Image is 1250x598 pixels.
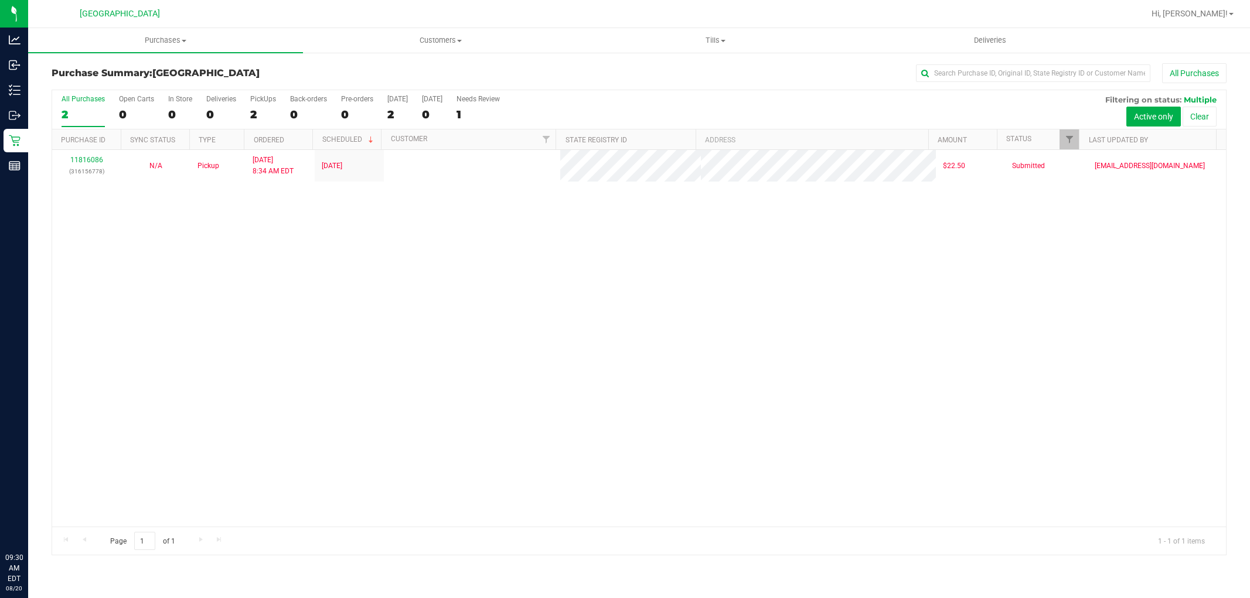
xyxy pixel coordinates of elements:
inline-svg: Reports [9,160,21,172]
a: Amount [938,136,967,144]
a: Ordered [254,136,284,144]
a: Purchases [28,28,303,53]
inline-svg: Outbound [9,110,21,121]
h3: Purchase Summary: [52,68,443,78]
a: 11816086 [70,156,103,164]
span: Page of 1 [100,532,185,550]
div: 2 [250,108,276,121]
span: Deliveries [958,35,1022,46]
inline-svg: Retail [9,135,21,146]
div: All Purchases [62,95,105,103]
div: 2 [387,108,408,121]
input: 1 [134,532,155,550]
span: [GEOGRAPHIC_DATA] [152,67,260,78]
span: Tills [578,35,852,46]
iframe: Resource center [12,504,47,539]
p: 09:30 AM EDT [5,552,23,584]
span: 1 - 1 of 1 items [1149,532,1214,549]
div: PickUps [250,95,276,103]
div: In Store [168,95,192,103]
a: Status [1006,135,1031,143]
div: Back-orders [290,95,327,103]
span: [DATE] 8:34 AM EDT [253,155,294,177]
span: Hi, [PERSON_NAME]! [1152,9,1228,18]
a: Tills [578,28,853,53]
button: Clear [1183,107,1217,127]
a: Filter [1060,129,1079,149]
a: Purchase ID [61,136,105,144]
span: Customers [304,35,577,46]
input: Search Purchase ID, Original ID, State Registry ID or Customer Name... [916,64,1150,82]
span: Not Applicable [149,162,162,170]
a: Customers [303,28,578,53]
span: [EMAIL_ADDRESS][DOMAIN_NAME] [1095,160,1205,172]
span: Purchases [28,35,303,46]
span: [GEOGRAPHIC_DATA] [80,9,160,19]
a: State Registry ID [566,136,627,144]
div: 0 [422,108,442,121]
inline-svg: Inbound [9,59,21,71]
div: 0 [206,108,236,121]
span: [DATE] [322,160,342,172]
span: Filtering on status: [1105,95,1181,104]
div: Needs Review [457,95,500,103]
inline-svg: Analytics [9,34,21,46]
span: Pickup [197,160,219,172]
a: Customer [391,135,427,143]
div: 0 [119,108,154,121]
div: [DATE] [387,95,408,103]
div: 0 [168,108,192,121]
div: [DATE] [422,95,442,103]
span: $22.50 [943,160,965,172]
button: All Purchases [1162,63,1227,83]
div: 2 [62,108,105,121]
div: Deliveries [206,95,236,103]
a: Type [199,136,216,144]
p: 08/20 [5,584,23,593]
a: Scheduled [322,135,376,143]
a: Deliveries [853,28,1128,53]
div: Pre-orders [341,95,373,103]
a: Filter [536,129,556,149]
inline-svg: Inventory [9,84,21,96]
span: Multiple [1184,95,1217,104]
p: (316156778) [59,166,114,177]
div: 0 [290,108,327,121]
div: 0 [341,108,373,121]
a: Last Updated By [1089,136,1148,144]
button: N/A [149,160,162,172]
span: Submitted [1012,160,1045,172]
button: Active only [1126,107,1181,127]
a: Sync Status [130,136,175,144]
th: Address [696,129,928,150]
div: Open Carts [119,95,154,103]
div: 1 [457,108,500,121]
